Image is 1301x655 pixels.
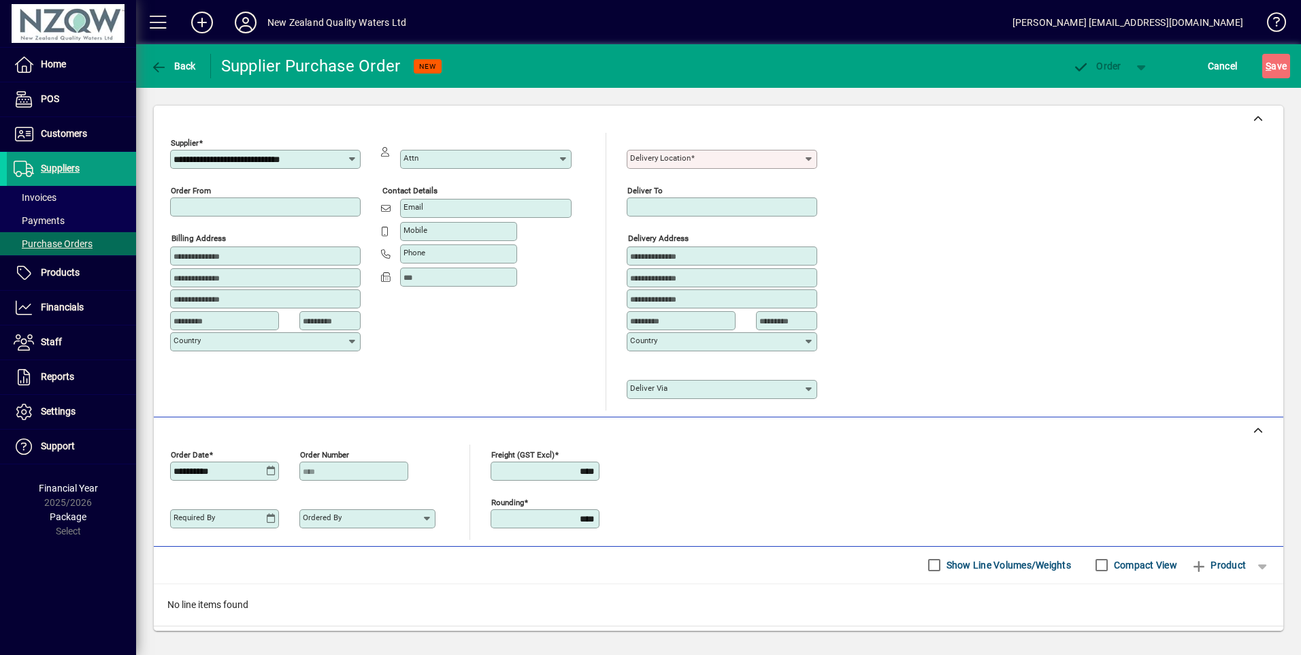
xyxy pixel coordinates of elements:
label: Compact View [1111,558,1177,572]
button: Profile [224,10,267,35]
mat-label: Required by [174,513,215,522]
span: Customers [41,128,87,139]
span: Back [150,61,196,71]
button: Add [180,10,224,35]
span: Invoices [14,192,56,203]
mat-label: Rounding [491,497,524,507]
mat-label: Deliver via [630,383,668,393]
span: Cancel [1208,55,1238,77]
a: Home [7,48,136,82]
div: No line items found [154,584,1283,626]
button: Cancel [1204,54,1241,78]
span: Staff [41,336,62,347]
mat-label: Country [630,336,657,345]
mat-label: Order number [300,449,349,459]
a: Reports [7,360,136,394]
a: Support [7,430,136,464]
a: Customers [7,117,136,151]
mat-label: Email [404,202,423,212]
span: Products [41,267,80,278]
mat-label: Ordered by [303,513,342,522]
app-page-header-button: Back [136,54,211,78]
span: Financials [41,302,84,313]
a: Products [7,256,136,290]
mat-label: Order from [171,186,211,195]
span: Purchase Orders [14,238,93,249]
span: NEW [419,62,436,71]
button: Order [1066,54,1128,78]
span: Financial Year [39,483,98,494]
a: Payments [7,209,136,232]
span: Reports [41,371,74,382]
div: New Zealand Quality Waters Ltd [267,12,406,33]
span: Payments [14,215,65,226]
span: Home [41,59,66,69]
button: Save [1262,54,1290,78]
a: Staff [7,325,136,360]
span: Suppliers [41,163,80,174]
mat-label: Freight (GST excl) [491,449,555,459]
mat-label: Deliver To [627,186,663,195]
a: Financials [7,291,136,325]
span: POS [41,93,59,104]
a: Purchase Orders [7,232,136,255]
mat-label: Order date [171,449,209,459]
span: S [1266,61,1271,71]
span: Support [41,441,75,451]
a: POS [7,82,136,116]
mat-label: Supplier [171,138,199,148]
div: [PERSON_NAME] [EMAIL_ADDRESS][DOMAIN_NAME] [1012,12,1243,33]
a: Settings [7,395,136,429]
mat-label: Country [174,336,201,345]
div: Supplier Purchase Order [221,55,401,77]
span: Package [50,511,86,522]
span: ave [1266,55,1287,77]
a: Knowledge Base [1257,3,1284,47]
mat-label: Delivery Location [630,153,691,163]
mat-label: Mobile [404,225,427,235]
span: Settings [41,406,76,417]
mat-label: Phone [404,248,425,257]
mat-label: Attn [404,153,418,163]
button: Back [147,54,199,78]
label: Show Line Volumes/Weights [944,558,1071,572]
a: Invoices [7,186,136,209]
span: Order [1073,61,1121,71]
